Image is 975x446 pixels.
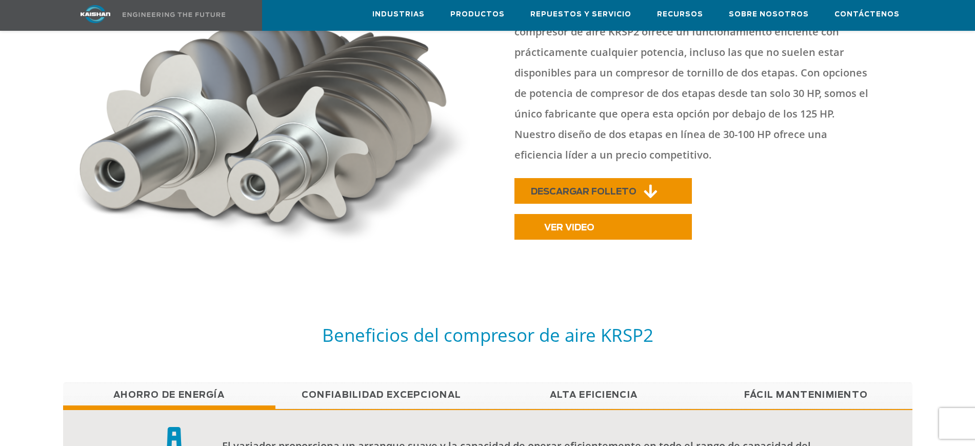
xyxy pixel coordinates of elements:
img: logotipo de Kaishan [57,5,134,23]
a: Industrias [372,1,425,28]
a: Ahorro de energía [63,382,275,408]
font: Ahorro de energía [113,391,225,399]
a: Fácil mantenimiento [700,382,912,408]
font: Sobre nosotros [729,11,809,18]
font: Productos [450,11,505,18]
a: Recursos [657,1,703,28]
font: Repuestos y servicio [530,11,631,18]
font: Recursos [657,11,703,18]
a: Productos [450,1,505,28]
a: Confiabilidad excepcional [275,382,488,408]
font: Contáctenos [834,11,900,18]
font: Alta eficiencia [550,391,638,399]
font: Fácil mantenimiento [744,391,868,399]
font: Beneficios del compresor de aire KRSP2 [322,323,653,347]
a: VER VIDEO [514,214,692,240]
a: Sobre nosotros [729,1,809,28]
font: VER VIDEO [544,223,594,232]
font: DESCARGAR FOLLETO [531,187,636,196]
a: Contáctenos [834,1,900,28]
a: DESCARGAR FOLLETO [514,178,692,204]
img: Ingeniería del futuro [123,12,225,17]
a: Repuestos y servicio [530,1,631,28]
font: Confiabilidad excepcional [302,391,462,399]
font: Industrias [372,11,425,18]
a: Alta eficiencia [488,382,700,408]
